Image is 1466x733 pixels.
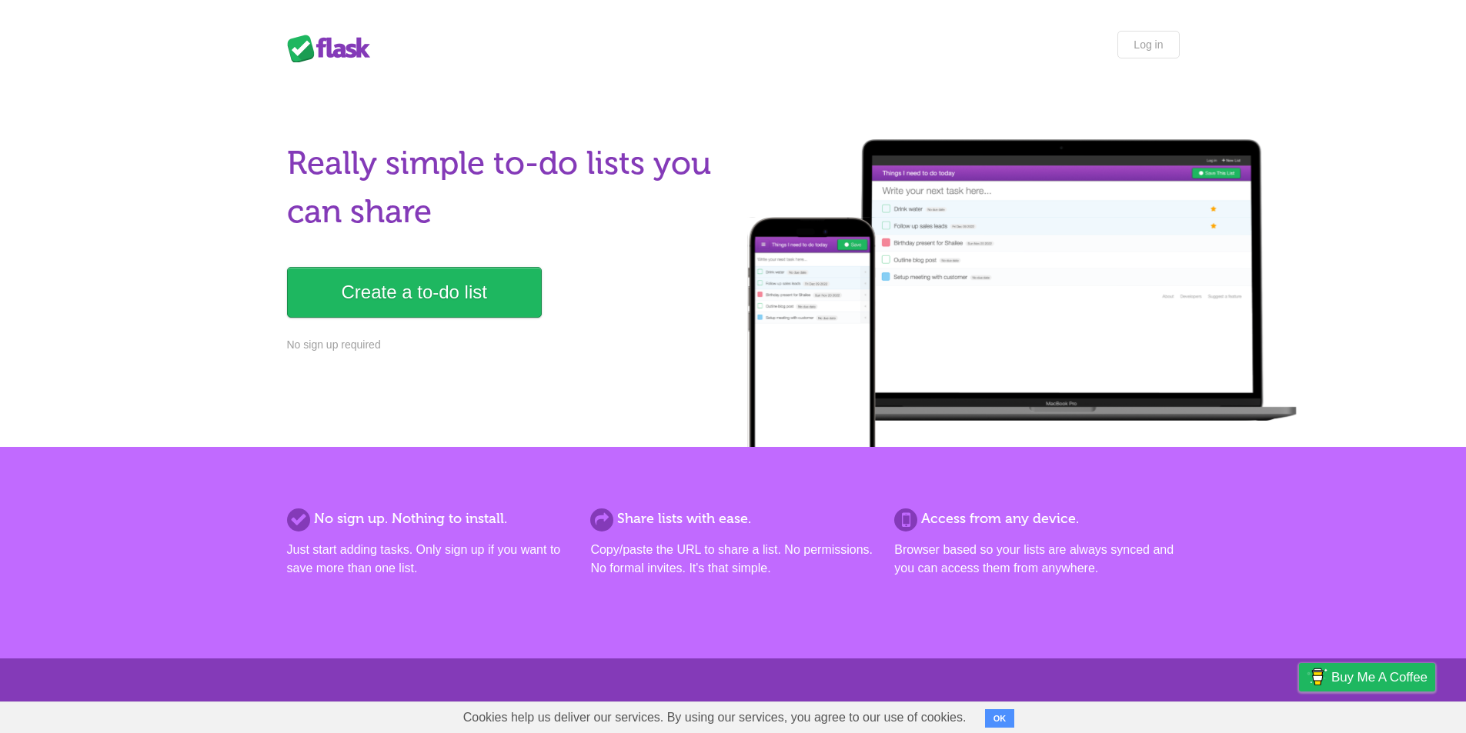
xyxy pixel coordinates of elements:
[894,541,1179,578] p: Browser based so your lists are always synced and you can access them from anywhere.
[287,35,379,62] div: Flask Lists
[287,337,724,353] p: No sign up required
[894,508,1179,529] h2: Access from any device.
[1307,664,1327,690] img: Buy me a coffee
[1331,664,1428,691] span: Buy me a coffee
[287,508,572,529] h2: No sign up. Nothing to install.
[448,702,982,733] span: Cookies help us deliver our services. By using our services, you agree to our use of cookies.
[590,508,875,529] h2: Share lists with ease.
[985,709,1015,728] button: OK
[287,541,572,578] p: Just start adding tasks. Only sign up if you want to save more than one list.
[287,267,542,318] a: Create a to-do list
[1299,663,1435,691] a: Buy me a coffee
[1117,31,1179,58] a: Log in
[287,139,724,236] h1: Really simple to-do lists you can share
[590,541,875,578] p: Copy/paste the URL to share a list. No permissions. No formal invites. It's that simple.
